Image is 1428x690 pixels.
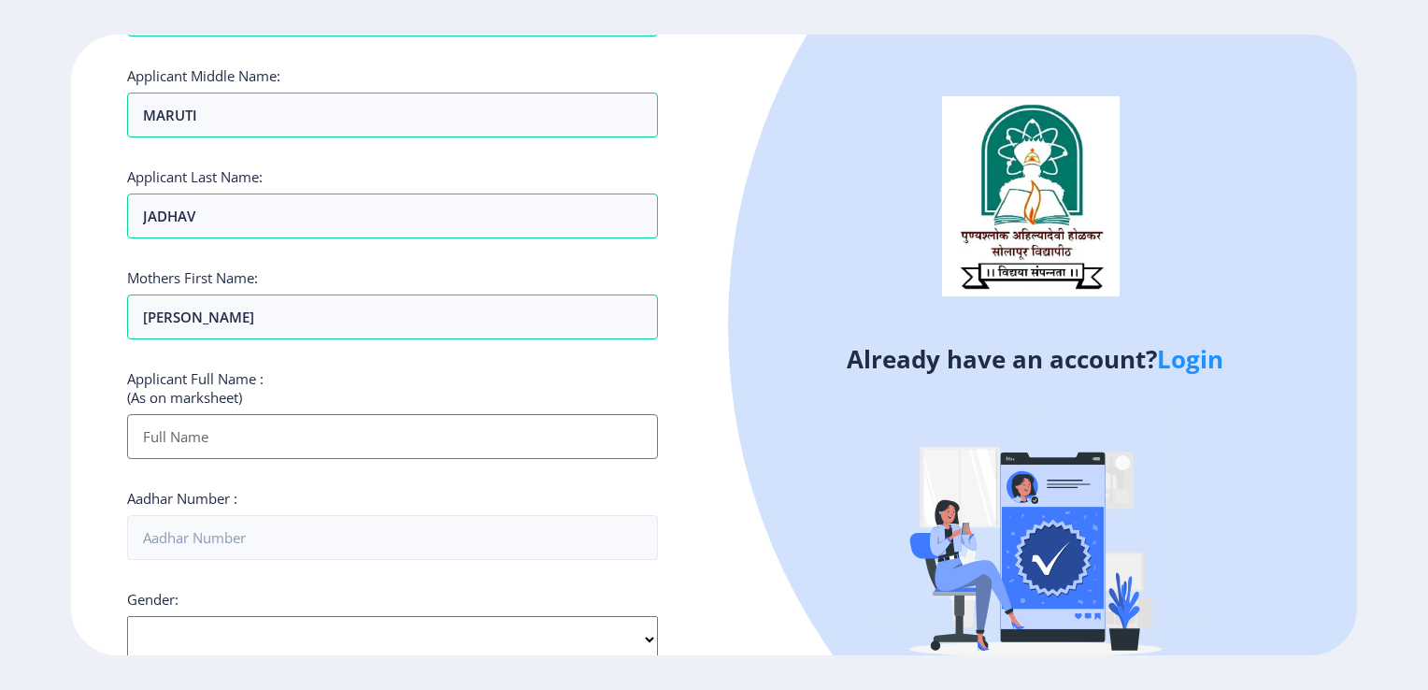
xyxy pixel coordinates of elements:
[1157,342,1223,376] a: Login
[127,93,658,137] input: First Name
[127,194,658,238] input: Last Name
[127,489,237,508] label: Aadhar Number :
[127,515,658,560] input: Aadhar Number
[942,96,1120,296] img: logo
[127,414,658,459] input: Full Name
[127,295,658,339] input: Last Name
[127,66,280,85] label: Applicant Middle Name:
[127,590,178,609] label: Gender:
[728,344,1343,374] h4: Already have an account?
[127,369,264,407] label: Applicant Full Name : (As on marksheet)
[127,268,258,287] label: Mothers First Name:
[127,167,263,186] label: Applicant Last Name:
